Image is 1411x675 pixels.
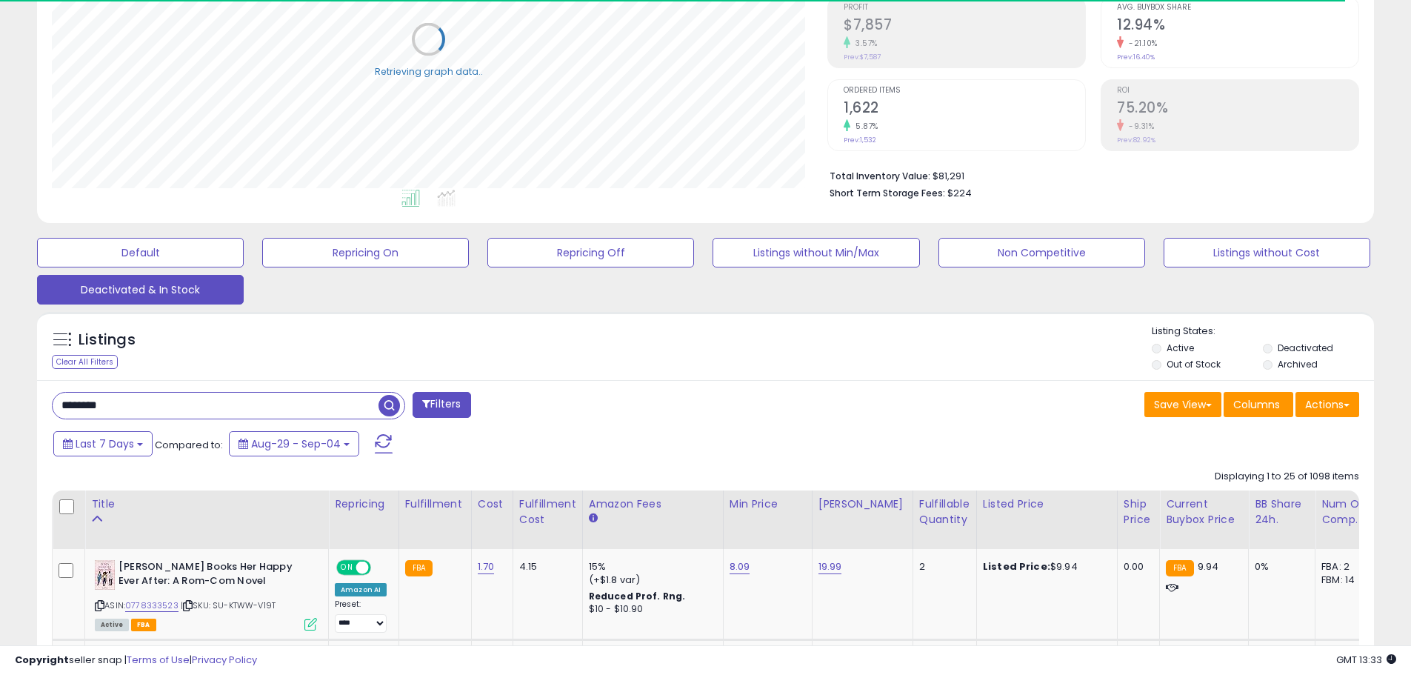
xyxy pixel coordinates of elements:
li: $81,291 [830,166,1348,184]
button: Last 7 Days [53,431,153,456]
b: Short Term Storage Fees: [830,187,945,199]
span: 9.94 [1198,559,1219,573]
div: $10 - $10.90 [589,603,712,616]
button: Repricing Off [487,238,694,267]
button: Aug-29 - Sep-04 [229,431,359,456]
button: Listings without Min/Max [713,238,919,267]
div: 2 [919,560,965,573]
span: OFF [369,562,393,574]
small: Prev: 16.40% [1117,53,1155,61]
a: Privacy Policy [192,653,257,667]
div: Fulfillable Quantity [919,496,970,528]
b: Total Inventory Value: [830,170,930,182]
div: FBA: 2 [1321,560,1370,573]
a: 19.99 [818,559,842,574]
div: $9.94 [983,560,1106,573]
span: FBA [131,619,156,631]
button: Deactivated & In Stock [37,275,244,305]
div: Fulfillment Cost [519,496,576,528]
div: seller snap | | [15,654,257,668]
div: Listed Price [983,496,1111,512]
span: ON [338,562,356,574]
a: Terms of Use [127,653,190,667]
span: Compared to: [155,438,223,452]
img: 51p5E5h+hzL._SL40_.jpg [95,560,115,590]
div: Preset: [335,599,387,633]
button: Default [37,238,244,267]
div: Amazon Fees [589,496,717,512]
small: FBA [405,560,433,576]
div: 15% [589,560,712,573]
button: Repricing On [262,238,469,267]
strong: Copyright [15,653,69,667]
p: Listing States: [1152,325,1374,339]
span: Avg. Buybox Share [1117,4,1358,12]
div: FBM: 14 [1321,573,1370,587]
button: Save View [1144,392,1221,417]
small: -9.31% [1124,121,1154,132]
div: Displaying 1 to 25 of 1098 items [1215,470,1359,484]
span: Ordered Items [844,87,1085,95]
small: Prev: 82.92% [1117,136,1155,144]
label: Active [1167,342,1194,354]
span: ROI [1117,87,1358,95]
label: Out of Stock [1167,358,1221,370]
h2: 75.20% [1117,99,1358,119]
h5: Listings [79,330,136,350]
h2: 1,622 [844,99,1085,119]
div: ASIN: [95,560,317,629]
span: $224 [947,186,972,200]
small: Amazon Fees. [589,512,598,525]
div: Retrieving graph data.. [375,64,483,78]
a: 8.09 [730,559,750,574]
button: Actions [1295,392,1359,417]
div: 4.15 [519,560,571,573]
div: Ship Price [1124,496,1153,528]
label: Archived [1278,358,1318,370]
h2: 12.94% [1117,16,1358,36]
button: Columns [1224,392,1293,417]
div: Title [91,496,322,512]
small: -21.10% [1124,38,1158,49]
div: Num of Comp. [1321,496,1375,528]
b: [PERSON_NAME] Books Her Happy Ever After: A Rom-Com Novel [119,560,298,591]
small: Prev: $7,587 [844,53,881,61]
span: | SKU: SU-KTWW-V19T [181,599,276,611]
b: Listed Price: [983,559,1050,573]
span: Columns [1233,397,1280,412]
span: 2025-09-12 13:33 GMT [1336,653,1396,667]
small: 5.87% [850,121,878,132]
button: Listings without Cost [1164,238,1370,267]
div: Fulfillment [405,496,465,512]
button: Filters [413,392,470,418]
span: All listings currently available for purchase on Amazon [95,619,129,631]
label: Deactivated [1278,342,1333,354]
small: Prev: 1,532 [844,136,876,144]
div: [PERSON_NAME] [818,496,907,512]
small: FBA [1166,560,1193,576]
span: Last 7 Days [76,436,134,451]
b: Reduced Prof. Rng. [589,590,686,602]
div: Clear All Filters [52,355,118,369]
a: 1.70 [478,559,495,574]
div: Cost [478,496,507,512]
span: Profit [844,4,1085,12]
div: (+$1.8 var) [589,573,712,587]
span: Aug-29 - Sep-04 [251,436,341,451]
small: 3.57% [850,38,878,49]
h2: $7,857 [844,16,1085,36]
button: Non Competitive [938,238,1145,267]
div: Min Price [730,496,806,512]
div: Current Buybox Price [1166,496,1242,528]
div: Amazon AI [335,583,387,596]
div: Repricing [335,496,393,512]
div: 0.00 [1124,560,1148,573]
div: 0% [1255,560,1304,573]
div: BB Share 24h. [1255,496,1309,528]
a: 0778333523 [125,599,179,612]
